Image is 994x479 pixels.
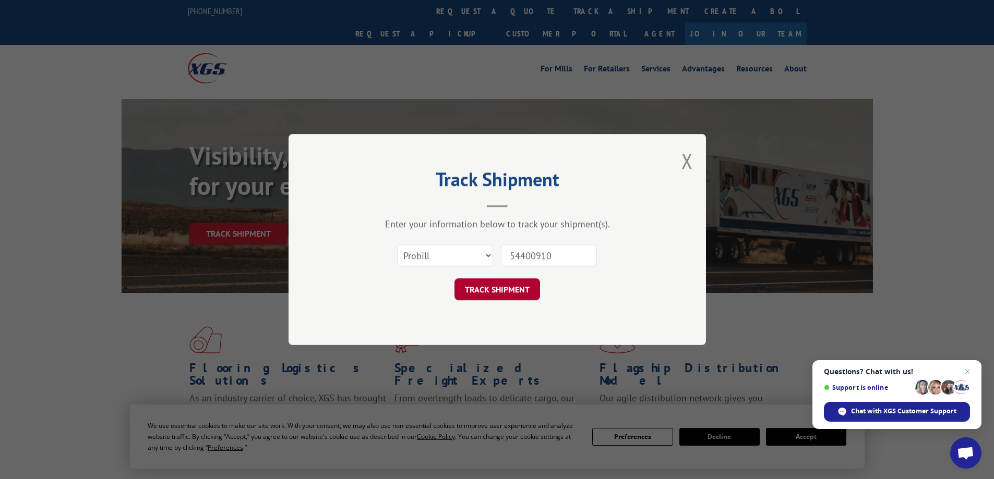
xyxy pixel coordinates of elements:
[961,365,974,378] span: Close chat
[950,437,981,469] div: Open chat
[681,147,693,175] button: Close modal
[341,218,654,230] div: Enter your information below to track your shipment(s).
[454,278,540,300] button: TRACK SHIPMENT
[851,407,956,416] span: Chat with XGS Customer Support
[501,244,597,266] input: Number(s)
[824,402,970,422] div: Chat with XGS Customer Support
[824,384,912,391] span: Support is online
[341,172,654,192] h2: Track Shipment
[824,367,970,376] span: Questions? Chat with us!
